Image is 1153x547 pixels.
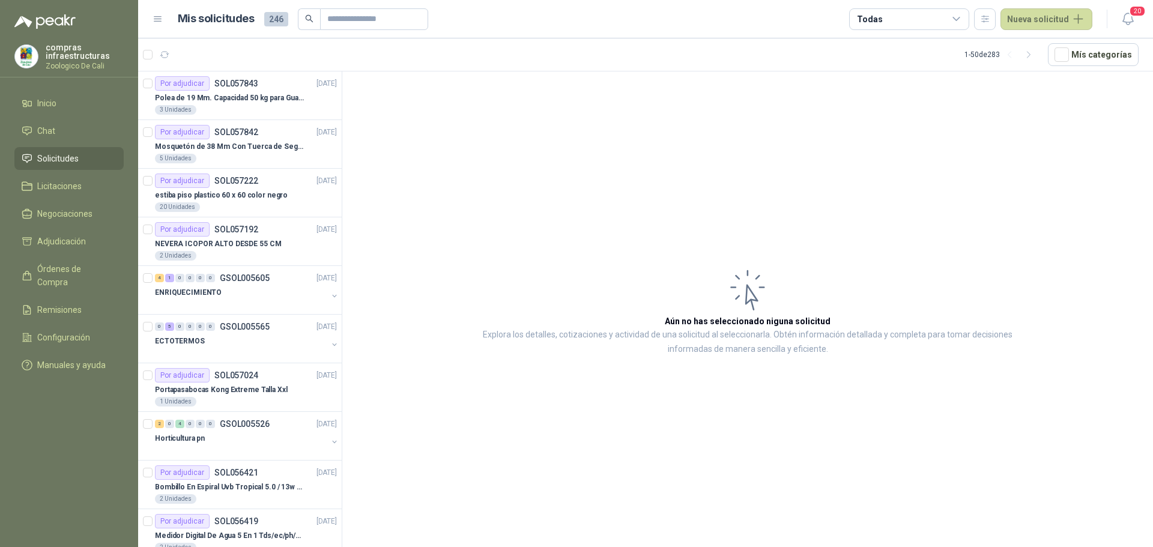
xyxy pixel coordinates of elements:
a: Licitaciones [14,175,124,198]
a: Chat [14,119,124,142]
div: 5 [165,322,174,331]
a: Inicio [14,92,124,115]
div: 0 [206,274,215,282]
div: 0 [186,322,195,331]
div: 0 [196,274,205,282]
a: Solicitudes [14,147,124,170]
button: Nueva solicitud [1000,8,1092,30]
p: SOL057843 [214,79,258,88]
div: 0 [186,420,195,428]
p: Bombillo En Espiral Uvb Tropical 5.0 / 13w Reptiles (ectotermos) [155,482,304,493]
a: Por adjudicarSOL057192[DATE] NEVERA ICOPOR ALTO DESDE 55 CM2 Unidades [138,217,342,266]
div: 2 Unidades [155,494,196,504]
p: SOL056421 [214,468,258,477]
span: Inicio [37,97,56,110]
div: 1 Unidades [155,397,196,406]
p: [DATE] [316,516,337,527]
a: Órdenes de Compra [14,258,124,294]
a: Por adjudicarSOL056421[DATE] Bombillo En Espiral Uvb Tropical 5.0 / 13w Reptiles (ectotermos)2 Un... [138,461,342,509]
div: Por adjudicar [155,222,210,237]
p: [DATE] [316,175,337,187]
div: Por adjudicar [155,125,210,139]
span: Órdenes de Compra [37,262,112,289]
p: Portapasabocas Kong Extreme Talla Xxl [155,384,288,396]
span: Negociaciones [37,207,92,220]
span: Manuales y ayuda [37,358,106,372]
p: [DATE] [316,273,337,284]
p: Medidor Digital De Agua 5 En 1 Tds/ec/ph/salinidad/temperatu [155,530,304,542]
div: 0 [206,322,215,331]
div: Por adjudicar [155,514,210,528]
p: GSOL005565 [220,322,270,331]
div: 20 Unidades [155,202,200,212]
a: Remisiones [14,298,124,321]
div: Por adjudicar [155,368,210,382]
p: Polea de 19 Mm. Capacidad 50 kg para Guaya. Cable O [GEOGRAPHIC_DATA] [155,92,304,104]
p: Explora los detalles, cotizaciones y actividad de una solicitud al seleccionarla. Obtén informaci... [462,328,1033,357]
a: 0 5 0 0 0 0 GSOL005565[DATE] ECTOTERMOS [155,319,339,358]
a: Adjudicación [14,230,124,253]
span: Solicitudes [37,152,79,165]
a: Por adjudicarSOL057222[DATE] estiba piso plastico 60 x 60 color negro20 Unidades [138,169,342,217]
div: Por adjudicar [155,76,210,91]
span: Remisiones [37,303,82,316]
p: [DATE] [316,224,337,235]
a: Manuales y ayuda [14,354,124,376]
div: 0 [186,274,195,282]
div: 1 - 50 de 283 [964,45,1038,64]
p: [DATE] [316,370,337,381]
p: SOL057842 [214,128,258,136]
a: Negociaciones [14,202,124,225]
p: Zoologico De Cali [46,62,124,70]
p: estiba piso plastico 60 x 60 color negro [155,190,288,201]
div: 4 [155,274,164,282]
div: 0 [196,420,205,428]
span: Adjudicación [37,235,86,248]
p: GSOL005526 [220,420,270,428]
div: 0 [196,322,205,331]
div: Todas [857,13,882,26]
div: 2 [155,420,164,428]
h1: Mis solicitudes [178,10,255,28]
div: 0 [175,274,184,282]
div: 0 [175,322,184,331]
button: 20 [1117,8,1139,30]
button: Mís categorías [1048,43,1139,66]
div: Por adjudicar [155,465,210,480]
a: 4 1 0 0 0 0 GSOL005605[DATE] ENRIQUECIMIENTO [155,271,339,309]
span: search [305,14,313,23]
div: 1 [165,274,174,282]
span: Chat [37,124,55,138]
span: 246 [264,12,288,26]
p: [DATE] [316,127,337,138]
div: 4 [175,420,184,428]
p: SOL056419 [214,517,258,525]
p: [DATE] [316,467,337,479]
a: Por adjudicarSOL057843[DATE] Polea de 19 Mm. Capacidad 50 kg para Guaya. Cable O [GEOGRAPHIC_DATA... [138,71,342,120]
p: NEVERA ICOPOR ALTO DESDE 55 CM [155,238,281,250]
a: Por adjudicarSOL057024[DATE] Portapasabocas Kong Extreme Talla Xxl1 Unidades [138,363,342,412]
a: Por adjudicarSOL057842[DATE] Mosquetón de 38 Mm Con Tuerca de Seguridad. Carga 100 kg5 Unidades [138,120,342,169]
img: Logo peakr [14,14,76,29]
a: Configuración [14,326,124,349]
div: 0 [165,420,174,428]
p: Horticultura pn [155,433,205,444]
p: [DATE] [316,419,337,430]
img: Company Logo [15,45,38,68]
div: 0 [206,420,215,428]
div: 0 [155,322,164,331]
p: GSOL005605 [220,274,270,282]
p: ECTOTERMOS [155,336,205,347]
div: 2 Unidades [155,251,196,261]
div: 3 Unidades [155,105,196,115]
h3: Aún no has seleccionado niguna solicitud [665,315,831,328]
a: 2 0 4 0 0 0 GSOL005526[DATE] Horticultura pn [155,417,339,455]
div: 5 Unidades [155,154,196,163]
span: Licitaciones [37,180,82,193]
p: Mosquetón de 38 Mm Con Tuerca de Seguridad. Carga 100 kg [155,141,304,153]
p: SOL057222 [214,177,258,185]
p: ENRIQUECIMIENTO [155,287,222,298]
p: compras infraestructuras [46,43,124,60]
span: Configuración [37,331,90,344]
p: SOL057192 [214,225,258,234]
